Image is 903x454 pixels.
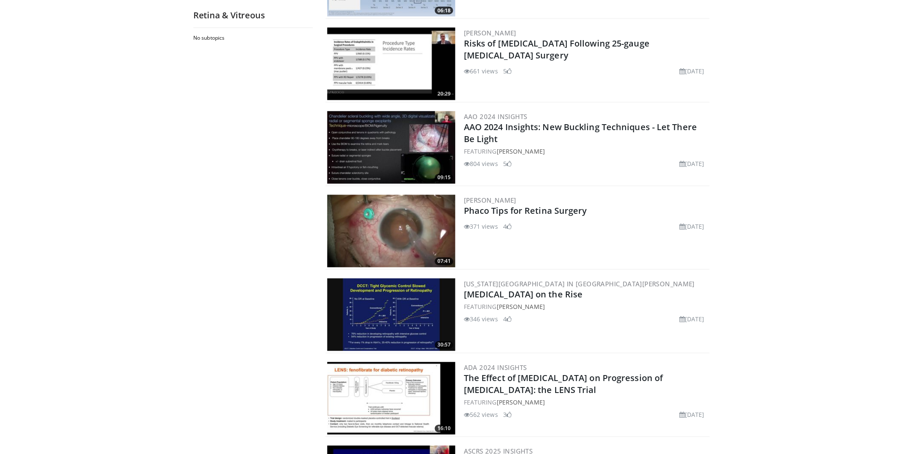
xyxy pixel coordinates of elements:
[327,111,455,184] a: 09:15
[327,279,455,351] a: 30:57
[679,410,705,419] li: [DATE]
[679,222,705,231] li: [DATE]
[464,398,708,407] div: FEATURING
[464,113,527,121] a: AAO 2024 Insights
[497,303,545,311] a: [PERSON_NAME]
[464,280,695,288] a: [US_STATE][GEOGRAPHIC_DATA] in [GEOGRAPHIC_DATA][PERSON_NAME]
[464,303,708,311] div: FEATURING
[327,195,455,268] a: 07:41
[193,10,313,21] h2: Retina & Vitreous
[464,410,498,419] li: 562 views
[679,160,705,169] li: [DATE]
[497,399,545,407] a: [PERSON_NAME]
[327,28,455,100] a: 20:29
[464,289,583,300] a: [MEDICAL_DATA] on the Rise
[464,122,697,145] a: AAO 2024 Insights: New Buckling Techniques - Let There Be Light
[435,425,453,433] span: 16:10
[435,341,453,349] span: 30:57
[497,148,545,156] a: [PERSON_NAME]
[435,90,453,98] span: 20:29
[435,7,453,15] span: 06:18
[327,111,455,184] img: 2a0cc78e-ce46-4433-9105-2bb524f8f79f.300x170_q85_crop-smart_upscale.jpg
[435,258,453,265] span: 07:41
[327,28,455,100] img: 5ac65465-06ec-4f2e-99c5-a050b5bbe359.300x170_q85_crop-smart_upscale.jpg
[464,67,498,76] li: 661 views
[679,315,705,324] li: [DATE]
[503,222,512,231] li: 4
[327,195,455,268] img: 2b0bc81e-4ab6-4ab1-8b29-1f6153f15110.300x170_q85_crop-smart_upscale.jpg
[503,67,512,76] li: 5
[464,196,516,205] a: [PERSON_NAME]
[503,410,512,419] li: 3
[327,279,455,351] img: 4ce8c11a-29c2-4c44-a801-4e6d49003971.300x170_q85_crop-smart_upscale.jpg
[435,174,453,182] span: 09:15
[464,364,527,372] a: ADA 2024 Insights
[464,205,587,217] a: Phaco Tips for Retina Surgery
[464,38,650,61] a: Risks of [MEDICAL_DATA] Following 25-gauge [MEDICAL_DATA] Surgery
[679,67,705,76] li: [DATE]
[464,222,498,231] li: 371 views
[464,315,498,324] li: 346 views
[464,29,516,38] a: [PERSON_NAME]
[327,362,455,435] img: ed6e6999-a48d-45e9-a580-e1677371aeaf.300x170_q85_crop-smart_upscale.jpg
[503,160,512,169] li: 5
[464,147,708,156] div: FEATURING
[327,362,455,435] a: 16:10
[193,35,311,42] h2: No subtopics
[464,160,498,169] li: 804 views
[503,315,512,324] li: 4
[464,373,663,396] a: The Effect of [MEDICAL_DATA] on Progression of [MEDICAL_DATA]: the LENS Trial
